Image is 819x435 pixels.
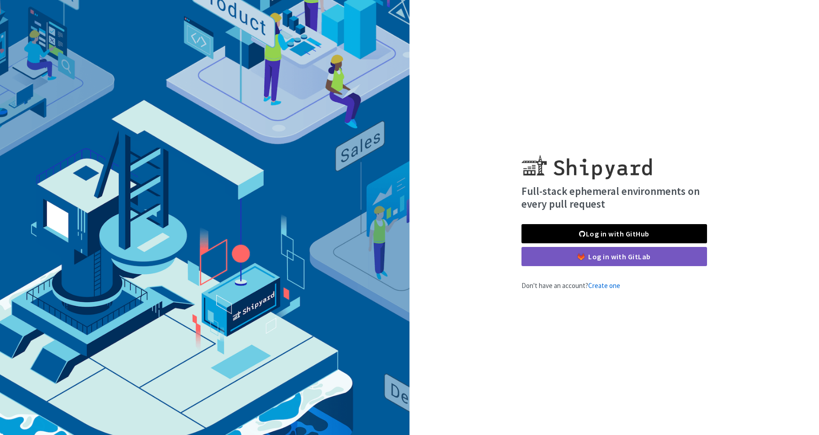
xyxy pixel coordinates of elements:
[521,224,707,243] a: Log in with GitHub
[588,281,620,290] a: Create one
[521,281,620,290] span: Don't have an account?
[521,185,707,210] h4: Full-stack ephemeral environments on every pull request
[521,144,652,179] img: Shipyard logo
[578,253,585,260] img: gitlab-color.svg
[521,247,707,266] a: Log in with GitLab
